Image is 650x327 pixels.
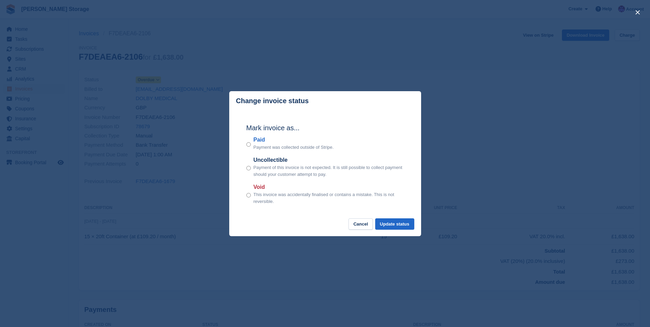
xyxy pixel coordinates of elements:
button: close [632,7,643,18]
h2: Mark invoice as... [246,123,404,133]
p: Payment of this invoice is not expected. It is still possible to collect payment should your cust... [254,164,404,178]
button: Cancel [348,218,373,230]
button: Update status [375,218,414,230]
label: Void [254,183,404,191]
label: Paid [254,136,334,144]
p: Payment was collected outside of Stripe. [254,144,334,151]
label: Uncollectible [254,156,404,164]
p: This invoice was accidentally finalised or contains a mistake. This is not reversible. [254,191,404,205]
p: Change invoice status [236,97,309,105]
